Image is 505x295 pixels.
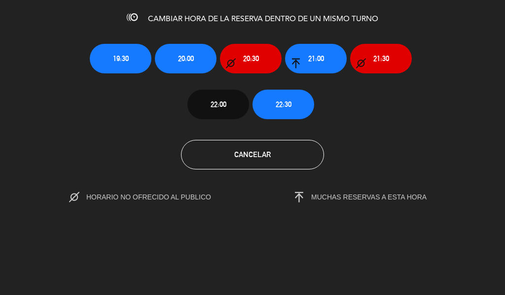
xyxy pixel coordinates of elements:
[252,90,314,119] button: 22:30
[113,53,129,64] span: 19:30
[373,53,389,64] span: 21:30
[243,53,259,64] span: 20:30
[234,150,271,159] span: Cancelar
[220,44,282,73] button: 20:30
[181,140,324,169] button: Cancelar
[178,53,194,64] span: 20:00
[308,53,324,64] span: 21:00
[350,44,412,73] button: 21:30
[187,90,249,119] button: 22:00
[155,44,216,73] button: 20:00
[90,44,151,73] button: 19:30
[148,15,378,23] span: CAMBIAR HORA DE LA RESERVA DENTRO DE UN MISMO TURNO
[211,98,226,110] span: 22:00
[276,98,291,110] span: 22:30
[311,193,427,201] span: MUCHAS RESERVAS A ESTA HORA
[86,193,232,201] span: HORARIO NO OFRECIDO AL PUBLICO
[285,44,347,73] button: 21:00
